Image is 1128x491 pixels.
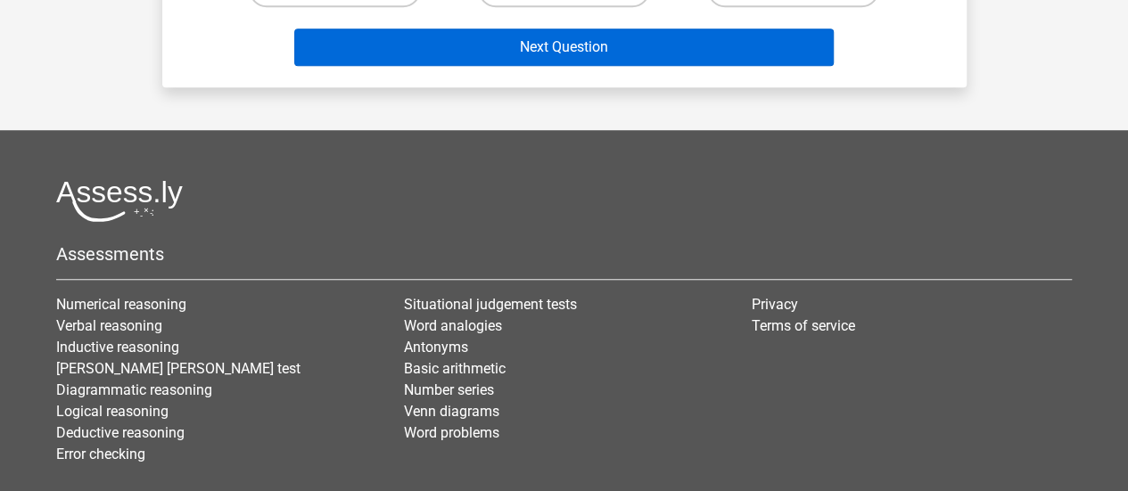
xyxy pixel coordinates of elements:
a: Venn diagrams [404,403,499,420]
a: Terms of service [751,317,854,334]
a: Antonyms [404,339,468,356]
a: Verbal reasoning [56,317,162,334]
a: Word analogies [404,317,502,334]
a: Basic arithmetic [404,360,506,377]
a: Deductive reasoning [56,424,185,441]
a: Numerical reasoning [56,296,186,313]
a: Word problems [404,424,499,441]
a: [PERSON_NAME] [PERSON_NAME] test [56,360,301,377]
img: Assessly logo [56,180,183,222]
a: Error checking [56,446,145,462]
a: Inductive reasoning [56,339,179,356]
button: Next Question [294,29,834,66]
a: Situational judgement tests [404,296,577,313]
a: Diagrammatic reasoning [56,381,212,398]
a: Number series [404,381,494,398]
h5: Assessments [56,243,1072,265]
a: Privacy [751,296,797,313]
a: Logical reasoning [56,403,169,420]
